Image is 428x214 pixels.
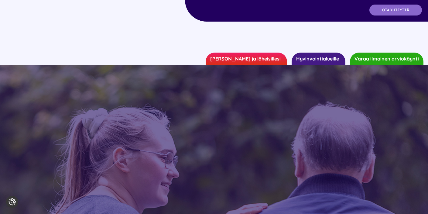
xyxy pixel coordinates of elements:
span: OTA YHTEYTTÄ [382,8,409,12]
a: OTA YHTEYTTÄ [369,5,422,16]
a: [PERSON_NAME] ja läheisillesi [206,53,287,65]
button: Evästeasetukset [6,196,18,208]
a: Varaa ilmainen arviokäynti [350,53,423,65]
a: Hyvinvointialueille [292,53,345,65]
